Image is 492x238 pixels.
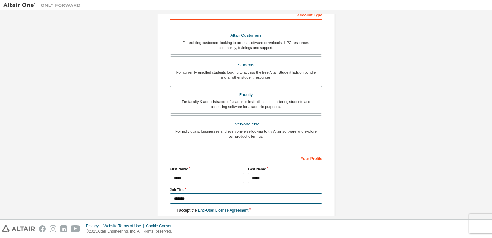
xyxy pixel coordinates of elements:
img: facebook.svg [39,225,46,232]
div: For faculty & administrators of academic institutions administering students and accessing softwa... [174,99,318,109]
div: Privacy [86,223,103,229]
div: Your Profile [170,153,322,163]
div: For existing customers looking to access software downloads, HPC resources, community, trainings ... [174,40,318,50]
div: Altair Customers [174,31,318,40]
div: Account Type [170,9,322,20]
img: youtube.svg [71,225,80,232]
img: instagram.svg [50,225,56,232]
div: For individuals, businesses and everyone else looking to try Altair software and explore our prod... [174,129,318,139]
img: Altair One [3,2,84,8]
a: End-User License Agreement [198,208,249,213]
div: For currently enrolled students looking to access the free Altair Student Edition bundle and all ... [174,70,318,80]
div: Cookie Consent [146,223,177,229]
label: Job Title [170,187,322,192]
p: © 2025 Altair Engineering, Inc. All Rights Reserved. [86,229,177,234]
div: Faculty [174,90,318,99]
img: linkedin.svg [60,225,67,232]
div: Website Terms of Use [103,223,146,229]
label: Last Name [248,166,322,172]
label: First Name [170,166,244,172]
div: Students [174,61,318,70]
img: altair_logo.svg [2,225,35,232]
label: I accept the [170,208,248,213]
div: Everyone else [174,120,318,129]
